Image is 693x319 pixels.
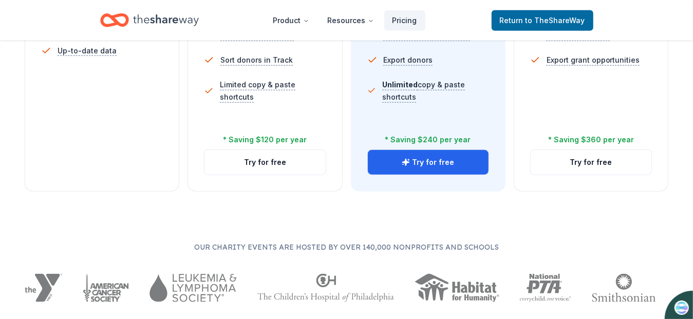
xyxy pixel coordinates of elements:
span: Export grant opportunities [547,54,640,66]
button: Try for free [368,150,489,175]
img: YMCA [25,274,62,302]
a: Pricing [384,10,425,31]
a: Home [100,8,199,32]
p: Our charity events are hosted by over 140,000 nonprofits and schools [25,241,668,253]
button: Try for free [531,150,651,175]
span: Export donors [384,54,433,66]
span: Limited copy & paste shortcuts [220,79,326,103]
img: Habitat for Humanity [415,274,499,302]
div: * Saving $120 per year [223,134,307,146]
img: Smithsonian [592,274,656,302]
div: * Saving $240 per year [385,134,471,146]
span: Unlimited [382,80,418,89]
button: Resources [320,10,382,31]
span: Return [500,14,585,27]
button: Product [265,10,317,31]
img: American Cancer Society [83,274,129,302]
span: Sort donors in Track [220,54,293,66]
a: Returnto TheShareWay [492,10,593,31]
span: Up-to-date data [58,45,117,57]
img: Leukemia & Lymphoma Society [149,274,236,302]
img: National PTA [520,274,572,302]
button: Try for free [204,150,325,175]
span: copy & paste shortcuts [382,80,465,101]
nav: Main [265,8,425,32]
div: * Saving $360 per year [548,134,634,146]
img: The Children's Hospital of Philadelphia [257,274,394,302]
span: to TheShareWay [526,16,585,25]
